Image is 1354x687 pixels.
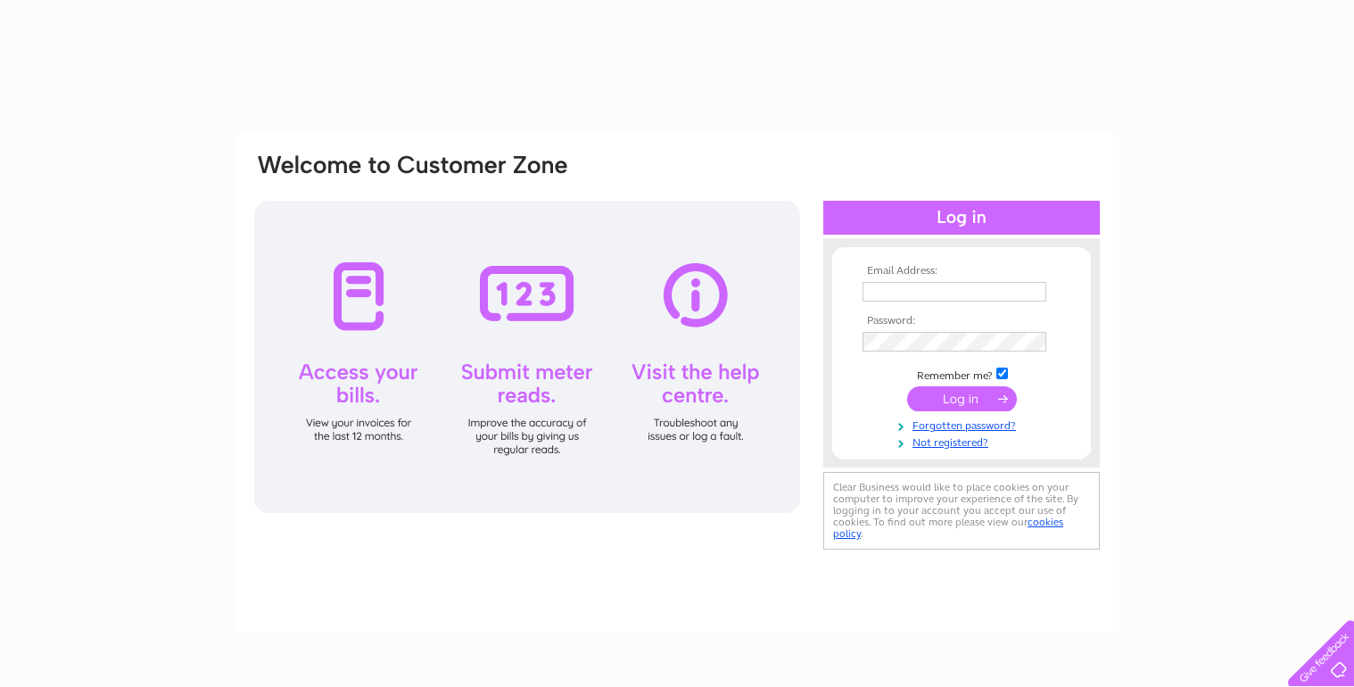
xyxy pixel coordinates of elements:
th: Email Address: [858,265,1065,277]
td: Remember me? [858,365,1065,383]
a: Forgotten password? [863,416,1065,433]
input: Submit [907,386,1017,411]
a: cookies policy [833,516,1063,540]
th: Password: [858,315,1065,327]
a: Not registered? [863,433,1065,450]
div: Clear Business would like to place cookies on your computer to improve your experience of the sit... [823,472,1100,550]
